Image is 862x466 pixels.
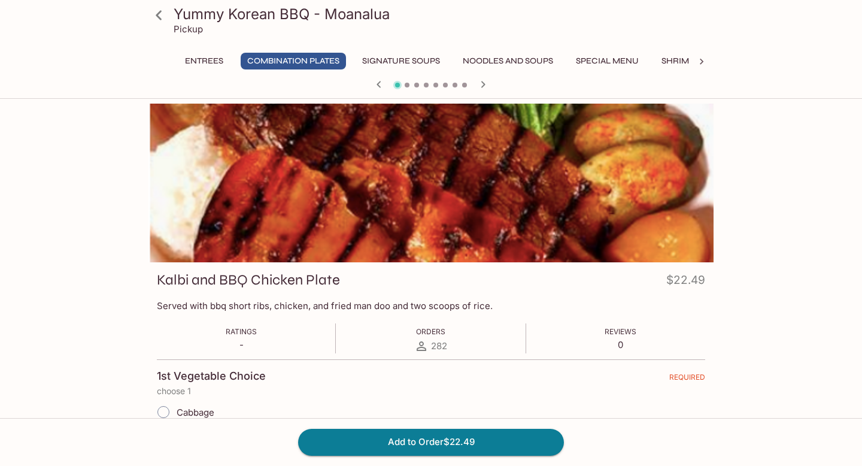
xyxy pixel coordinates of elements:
p: 0 [605,339,636,350]
h4: 1st Vegetable Choice [157,370,266,383]
button: Add to Order$22.49 [298,429,564,455]
p: Served with bbq short ribs, chicken, and fried man doo and two scoops of rice. [157,300,705,311]
button: Entrees [177,53,231,69]
p: choose 1 [157,386,705,396]
button: Shrimp Combos [655,53,740,69]
h3: Yummy Korean BBQ - Moanalua [174,5,709,23]
p: - [226,339,257,350]
span: REQUIRED [669,373,705,386]
button: Combination Plates [241,53,346,69]
button: Signature Soups [356,53,447,69]
h4: $22.49 [666,271,705,294]
button: Noodles and Soups [456,53,560,69]
h3: Kalbi and BBQ Chicken Plate [157,271,340,289]
div: Kalbi and BBQ Chicken Plate [148,104,714,262]
span: Cabbage [177,407,214,418]
span: Reviews [605,327,636,336]
span: 282 [431,340,447,352]
p: Pickup [174,23,203,35]
span: Orders [416,327,445,336]
span: Ratings [226,327,257,336]
button: Special Menu [569,53,645,69]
